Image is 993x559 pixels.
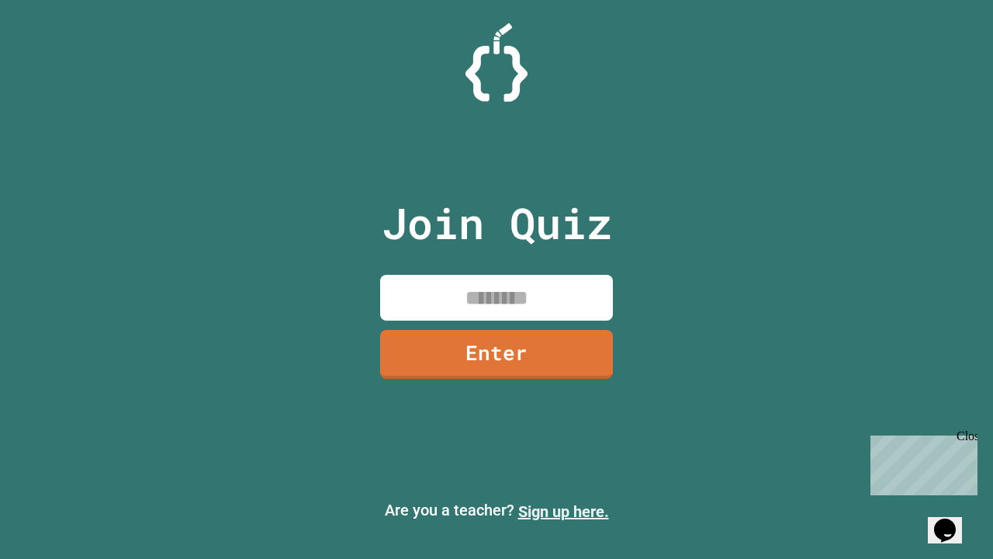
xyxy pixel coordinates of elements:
a: Enter [380,330,613,379]
div: Chat with us now!Close [6,6,107,99]
iframe: chat widget [864,429,977,495]
a: Sign up here. [518,502,609,521]
iframe: chat widget [928,497,977,543]
img: Logo.svg [465,23,528,102]
p: Are you a teacher? [12,498,981,523]
p: Join Quiz [382,191,612,255]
